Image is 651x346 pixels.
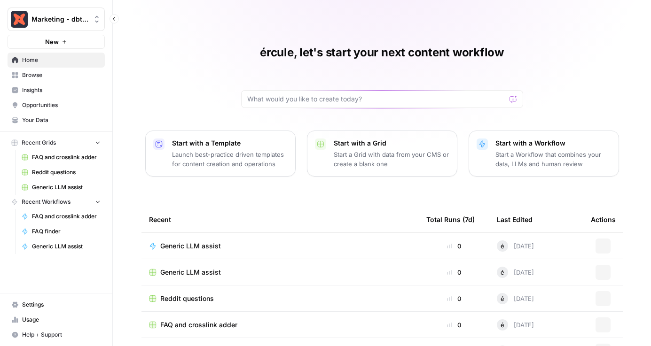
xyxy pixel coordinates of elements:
[8,136,105,150] button: Recent Grids
[426,207,475,232] div: Total Runs (7d)
[17,239,105,254] a: Generic LLM assist
[17,224,105,239] a: FAQ finder
[334,150,449,169] p: Start a Grid with data from your CMS or create a blank one
[8,327,105,342] button: Help + Support
[497,207,533,232] div: Last Edited
[22,71,101,79] span: Browse
[149,207,411,232] div: Recent
[22,331,101,339] span: Help + Support
[160,294,214,303] span: Reddit questions
[501,294,504,303] span: é
[497,267,534,278] div: [DATE]
[32,168,101,177] span: Reddit questions
[149,241,411,251] a: Generic LLM assist
[495,150,611,169] p: Start a Workflow that combines your data, LLMs and human review
[8,312,105,327] a: Usage
[17,209,105,224] a: FAQ and crosslink adder
[8,297,105,312] a: Settings
[149,268,411,277] a: Generic LLM assist
[149,294,411,303] a: Reddit questions
[334,138,449,148] p: Start with a Grid
[172,150,288,169] p: Launch best-practice driven templates for content creation and operations
[22,138,56,147] span: Recent Grids
[469,131,619,177] button: Start with a WorkflowStart a Workflow that combines your data, LLMs and human review
[17,150,105,165] a: FAQ and crosslink adder
[260,45,504,60] h1: ércule, let's start your next content workflow
[426,320,482,330] div: 0
[307,131,457,177] button: Start with a GridStart a Grid with data from your CMS or create a blank one
[22,198,71,206] span: Recent Workflows
[497,293,534,304] div: [DATE]
[8,68,105,83] a: Browse
[8,113,105,128] a: Your Data
[32,153,101,161] span: FAQ and crosslink adder
[22,56,101,64] span: Home
[32,227,101,236] span: FAQ finder
[17,165,105,180] a: Reddit questions
[8,8,105,31] button: Workspace: Marketing - dbt Labs
[172,138,288,148] p: Start with a Template
[495,138,611,148] p: Start with a Workflow
[160,241,221,251] span: Generic LLM assist
[247,94,506,104] input: What would you like to create today?
[32,242,101,251] span: Generic LLM assist
[22,315,101,324] span: Usage
[11,11,28,28] img: Marketing - dbt Labs Logo
[22,86,101,94] span: Insights
[17,180,105,195] a: Generic LLM assist
[497,240,534,252] div: [DATE]
[8,195,105,209] button: Recent Workflows
[8,83,105,98] a: Insights
[426,268,482,277] div: 0
[22,101,101,109] span: Opportunities
[501,268,504,277] span: é
[426,241,482,251] div: 0
[32,212,101,221] span: FAQ and crosslink adder
[32,183,101,192] span: Generic LLM assist
[497,319,534,331] div: [DATE]
[160,268,221,277] span: Generic LLM assist
[45,37,59,46] span: New
[31,15,88,24] span: Marketing - dbt Labs
[145,131,296,177] button: Start with a TemplateLaunch best-practice driven templates for content creation and operations
[22,116,101,124] span: Your Data
[22,300,101,309] span: Settings
[160,320,237,330] span: FAQ and crosslink adder
[149,320,411,330] a: FAQ and crosslink adder
[8,53,105,68] a: Home
[501,241,504,251] span: é
[426,294,482,303] div: 0
[591,207,616,232] div: Actions
[8,98,105,113] a: Opportunities
[8,35,105,49] button: New
[501,320,504,330] span: é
